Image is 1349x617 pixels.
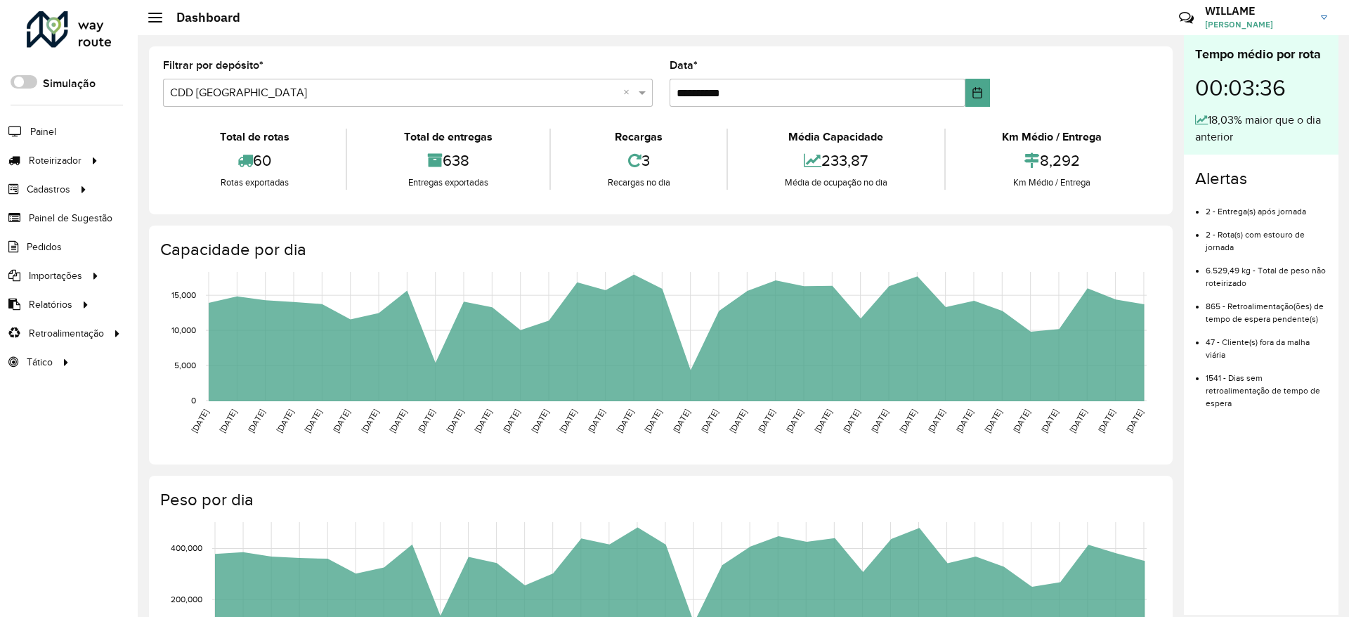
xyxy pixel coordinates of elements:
button: Choose Date [965,79,990,107]
text: [DATE] [529,408,549,434]
text: [DATE] [190,408,210,434]
div: Entregas exportadas [351,176,545,190]
text: [DATE] [841,408,861,434]
div: Tempo médio por rota [1195,45,1327,64]
div: Total de entregas [351,129,545,145]
text: [DATE] [388,408,408,434]
div: 18,03% maior que o dia anterior [1195,112,1327,145]
text: [DATE] [558,408,578,434]
text: [DATE] [869,408,889,434]
text: [DATE] [1124,408,1145,434]
span: Roteirizador [29,153,82,168]
div: Total de rotas [167,129,342,145]
label: Filtrar por depósito [163,57,263,74]
span: Painel [30,124,56,139]
text: [DATE] [954,408,975,434]
li: 6.529,49 kg - Total de peso não roteirizado [1206,254,1327,290]
text: [DATE] [898,408,918,434]
text: 10,000 [171,325,196,335]
span: Importações [29,268,82,283]
label: Data [670,57,698,74]
text: [DATE] [359,408,379,434]
text: [DATE] [728,408,748,434]
span: [PERSON_NAME] [1205,18,1310,31]
li: 1541 - Dias sem retroalimentação de tempo de espera [1206,361,1327,410]
div: 8,292 [949,145,1155,176]
li: 865 - Retroalimentação(ões) de tempo de espera pendente(s) [1206,290,1327,325]
li: 2 - Rota(s) com estouro de jornada [1206,218,1327,254]
span: Retroalimentação [29,326,104,341]
div: 233,87 [731,145,940,176]
text: [DATE] [416,408,436,434]
text: [DATE] [218,408,238,434]
h4: Capacidade por dia [160,240,1159,260]
text: [DATE] [444,408,464,434]
h3: WILLAME [1205,4,1310,18]
text: [DATE] [784,408,804,434]
text: [DATE] [246,408,266,434]
li: 47 - Cliente(s) fora da malha viária [1206,325,1327,361]
text: 15,000 [171,290,196,299]
div: Recargas [554,129,723,145]
span: Clear all [623,84,635,101]
div: 638 [351,145,545,176]
text: [DATE] [614,408,634,434]
span: Relatórios [29,297,72,312]
text: [DATE] [671,408,691,434]
h4: Alertas [1195,169,1327,189]
text: [DATE] [473,408,493,434]
text: 400,000 [171,544,202,553]
text: [DATE] [331,408,351,434]
text: 200,000 [171,595,202,604]
div: Rotas exportadas [167,176,342,190]
text: [DATE] [1096,408,1116,434]
text: [DATE] [586,408,606,434]
h4: Peso por dia [160,490,1159,510]
text: [DATE] [643,408,663,434]
div: 00:03:36 [1195,64,1327,112]
text: [DATE] [1039,408,1060,434]
span: Pedidos [27,240,62,254]
div: Recargas no dia [554,176,723,190]
text: [DATE] [1068,408,1088,434]
text: [DATE] [1011,408,1031,434]
text: 0 [191,396,196,405]
li: 2 - Entrega(s) após jornada [1206,195,1327,218]
label: Simulação [43,75,96,92]
text: 5,000 [174,361,196,370]
text: [DATE] [813,408,833,434]
span: Painel de Sugestão [29,211,112,226]
div: Média de ocupação no dia [731,176,940,190]
div: Média Capacidade [731,129,940,145]
text: [DATE] [983,408,1003,434]
text: [DATE] [275,408,295,434]
div: 60 [167,145,342,176]
text: [DATE] [303,408,323,434]
text: [DATE] [926,408,946,434]
text: [DATE] [501,408,521,434]
a: Contato Rápido [1171,3,1201,33]
text: [DATE] [756,408,776,434]
span: Cadastros [27,182,70,197]
h2: Dashboard [162,10,240,25]
span: Tático [27,355,53,370]
text: [DATE] [699,408,719,434]
div: Km Médio / Entrega [949,176,1155,190]
div: 3 [554,145,723,176]
div: Km Médio / Entrega [949,129,1155,145]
